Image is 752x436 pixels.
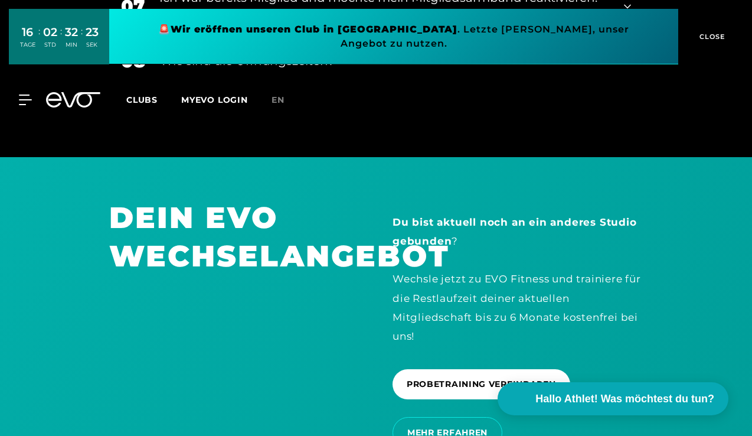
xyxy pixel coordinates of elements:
[20,24,35,41] div: 16
[393,360,575,408] a: PROBETRAINING VEREINBAREN
[43,24,57,41] div: 02
[498,382,728,415] button: Hallo Athlet! Was möchtest du tun?
[86,24,99,41] div: 23
[60,25,62,56] div: :
[181,95,248,105] a: MYEVO LOGIN
[38,25,40,56] div: :
[678,9,743,64] button: CLOSE
[86,41,99,49] div: SEK
[393,213,643,346] div: ? Wechsle jetzt zu EVO Fitness und trainiere für die Restlaufzeit deiner aktuellen Mitgliedschaft...
[393,216,637,247] strong: Du bist aktuell noch an ein anderes Studio gebunden
[126,94,181,105] a: Clubs
[43,41,57,49] div: STD
[81,25,83,56] div: :
[535,391,714,407] span: Hallo Athlet! Was möchtest du tun?
[272,93,299,107] a: en
[20,41,35,49] div: TAGE
[126,95,158,105] span: Clubs
[109,199,359,275] h1: DEIN EVO WECHSELANGEBOT
[272,95,285,105] span: en
[65,24,78,41] div: 32
[697,31,725,42] span: CLOSE
[407,378,556,391] span: PROBETRAINING VEREINBAREN
[65,41,78,49] div: MIN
